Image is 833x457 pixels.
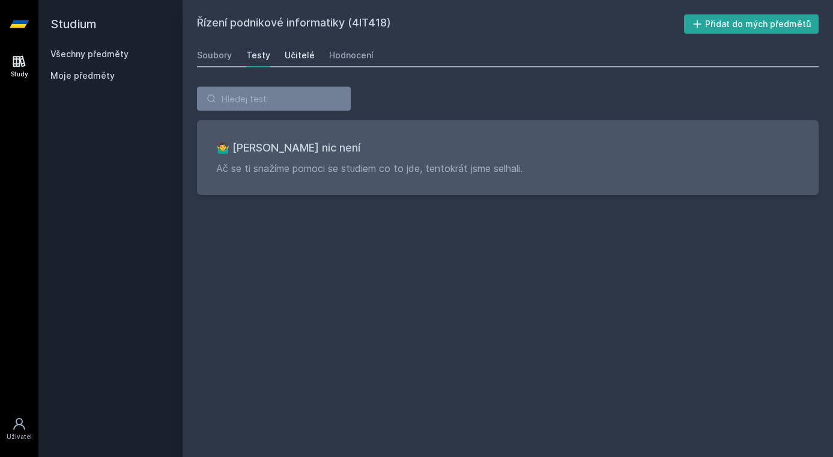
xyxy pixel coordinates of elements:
p: Ač se ti snažíme pomoci se studiem co to jde, tentokrát jsme selhali. [216,161,799,176]
div: Hodnocení [329,49,374,61]
a: Uživatel [2,411,36,447]
h3: 🤷‍♂️ [PERSON_NAME] nic není [216,140,799,156]
h2: Řízení podnikové informatiky (4IT418) [197,14,684,34]
a: Testy [246,43,270,67]
div: Study [11,70,28,79]
a: Hodnocení [329,43,374,67]
a: Všechny předměty [50,49,129,59]
a: Study [2,48,36,85]
span: Moje předměty [50,70,115,82]
input: Hledej test [197,87,351,111]
button: Přidat do mých předmětů [684,14,819,34]
div: Soubory [197,49,232,61]
div: Testy [246,49,270,61]
a: Soubory [197,43,232,67]
div: Uživatel [7,432,32,441]
div: Učitelé [285,49,315,61]
a: Učitelé [285,43,315,67]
